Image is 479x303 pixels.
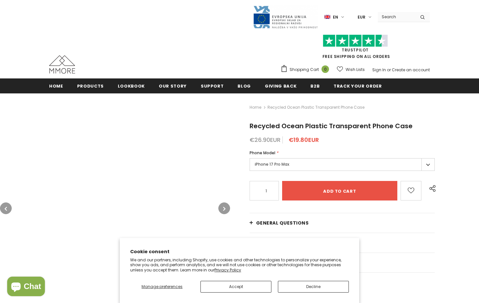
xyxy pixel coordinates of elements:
[5,277,47,298] inbox-online-store-chat: Shopify online store chat
[201,78,224,93] a: support
[346,66,365,73] span: Wish Lists
[372,67,386,73] a: Sign In
[324,14,330,20] img: i-lang-1.png
[334,83,382,89] span: Track your order
[282,181,398,200] input: Add to cart
[77,83,104,89] span: Products
[130,248,349,255] h2: Cookie consent
[289,136,319,144] span: €19.80EUR
[250,136,281,144] span: €26.90EUR
[118,83,145,89] span: Lookbook
[77,78,104,93] a: Products
[238,78,251,93] a: Blog
[49,55,75,74] img: MMORE Cases
[358,14,365,21] span: EUR
[250,158,435,171] label: iPhone 17 Pro Max
[250,150,275,156] span: Phone Model
[49,83,63,89] span: Home
[378,12,415,21] input: Search Site
[281,65,332,75] a: Shopping Cart 0
[159,78,187,93] a: Our Story
[334,78,382,93] a: Track your order
[118,78,145,93] a: Lookbook
[265,78,296,93] a: Giving back
[323,34,388,47] img: Trust Pilot Stars
[130,257,349,273] p: We and our partners, including Shopify, use cookies and other technologies to personalize your ex...
[49,78,63,93] a: Home
[333,14,338,21] span: en
[265,83,296,89] span: Giving back
[278,281,349,293] button: Decline
[392,67,430,73] a: Create an account
[267,103,364,111] span: Recycled Ocean Plastic Transparent Phone Case
[130,281,194,293] button: Manage preferences
[250,233,435,253] a: PACKAGING
[322,65,329,73] span: 0
[214,267,241,273] a: Privacy Policy
[256,220,309,226] span: General Questions
[142,284,183,289] span: Manage preferences
[310,83,320,89] span: B2B
[250,213,435,233] a: General Questions
[159,83,187,89] span: Our Story
[250,121,413,131] span: Recycled Ocean Plastic Transparent Phone Case
[290,66,319,73] span: Shopping Cart
[310,78,320,93] a: B2B
[201,83,224,89] span: support
[337,64,365,75] a: Wish Lists
[253,5,318,29] img: Javni Razpis
[387,67,391,73] span: or
[253,14,318,20] a: Javni Razpis
[281,37,430,59] span: FREE SHIPPING ON ALL ORDERS
[200,281,271,293] button: Accept
[250,103,261,111] a: Home
[342,47,369,53] a: Trustpilot
[238,83,251,89] span: Blog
